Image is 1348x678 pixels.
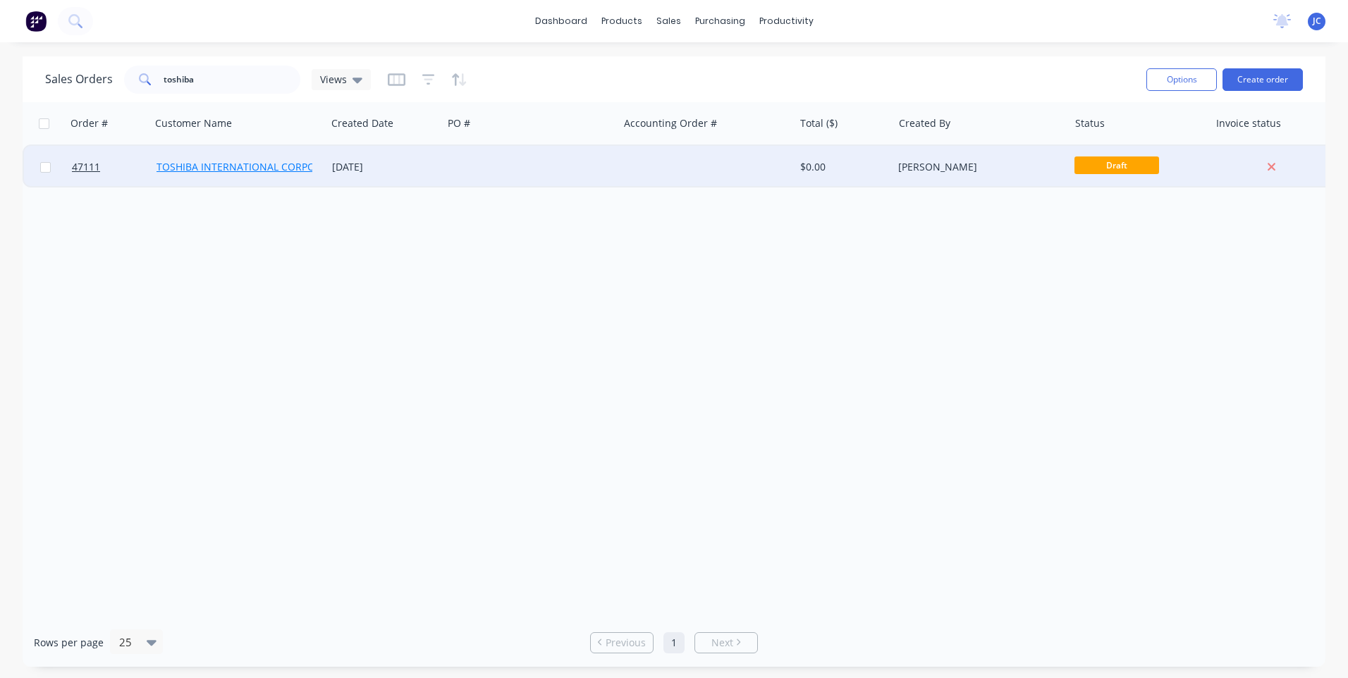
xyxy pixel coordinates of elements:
[899,116,950,130] div: Created By
[45,73,113,86] h1: Sales Orders
[606,636,646,650] span: Previous
[34,636,104,650] span: Rows per page
[1146,68,1217,91] button: Options
[528,11,594,32] a: dashboard
[898,160,1055,174] div: [PERSON_NAME]
[155,116,232,130] div: Customer Name
[25,11,47,32] img: Factory
[624,116,717,130] div: Accounting Order #
[1216,116,1281,130] div: Invoice status
[448,116,470,130] div: PO #
[157,160,386,173] a: TOSHIBA INTERNATIONAL CORPORATION Pty Ltd
[594,11,649,32] div: products
[1223,68,1303,91] button: Create order
[663,632,685,653] a: Page 1 is your current page
[320,72,347,87] span: Views
[331,116,393,130] div: Created Date
[688,11,752,32] div: purchasing
[752,11,821,32] div: productivity
[1313,15,1321,27] span: JC
[1074,156,1159,174] span: Draft
[695,636,757,650] a: Next page
[800,116,838,130] div: Total ($)
[591,636,653,650] a: Previous page
[800,160,883,174] div: $0.00
[1075,116,1105,130] div: Status
[71,116,108,130] div: Order #
[332,160,437,174] div: [DATE]
[649,11,688,32] div: sales
[72,146,157,188] a: 47111
[164,66,301,94] input: Search...
[72,160,100,174] span: 47111
[584,632,764,653] ul: Pagination
[711,636,733,650] span: Next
